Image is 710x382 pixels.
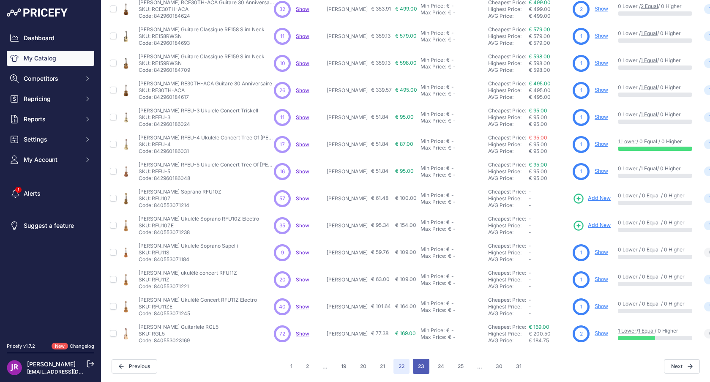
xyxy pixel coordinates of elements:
[296,195,309,202] a: Show
[488,243,526,249] a: Cheapest Price:
[529,60,550,66] span: € 598.00
[280,141,285,148] span: 17
[139,148,274,155] p: Code: 842960186031
[301,359,314,374] button: Go to page 2
[395,33,417,39] span: € 579.00
[296,141,309,147] span: Show
[638,327,655,334] a: 1 Equal
[529,249,531,256] span: -
[450,192,454,199] div: -
[451,172,456,178] div: -
[446,30,450,36] div: €
[139,40,265,46] p: Code: 842960184693
[433,359,449,374] button: Go to page 24
[451,9,456,16] div: -
[296,87,309,93] a: Show
[450,273,454,280] div: -
[488,114,529,121] div: Highest Price:
[139,270,237,276] p: [PERSON_NAME] ukulélé concert RFU11Z
[488,256,529,263] div: AVG Price:
[529,243,531,249] span: -
[139,249,238,256] p: SKU: RFU11S
[70,343,94,349] a: Changelog
[395,60,417,66] span: € 598.00
[529,53,550,60] a: € 598.00
[327,114,368,121] p: [PERSON_NAME]
[327,87,368,94] p: [PERSON_NAME]
[446,219,450,226] div: €
[296,222,309,229] span: Show
[641,30,657,36] a: 1 Equal
[139,175,274,182] p: Code: 842960186048
[296,6,309,12] a: Show
[573,220,611,232] a: Add New
[488,175,529,182] div: AVG Price:
[371,33,390,39] span: € 359.13
[296,60,309,66] a: Show
[279,222,285,229] span: 35
[511,359,527,374] button: Go to page 31
[7,152,94,167] button: My Account
[279,5,285,13] span: 32
[296,33,309,39] span: Show
[112,359,157,374] button: Previous
[139,94,272,101] p: Code: 842960184617
[488,324,526,330] a: Cheapest Price:
[421,63,446,70] div: Max Price:
[371,87,392,93] span: € 339.57
[450,219,454,226] div: -
[450,30,454,36] div: -
[641,3,658,9] a: 2 Equal
[448,90,451,97] div: €
[296,330,309,337] a: Show
[450,3,454,9] div: -
[395,141,413,147] span: € 87.00
[580,60,582,67] span: 1
[529,216,531,222] span: -
[139,121,258,128] p: Code: 842960186024
[595,249,608,255] a: Show
[595,114,608,120] a: Show
[24,156,79,164] span: My Account
[446,84,450,90] div: €
[580,114,582,121] span: 1
[451,63,456,70] div: -
[327,60,368,67] p: [PERSON_NAME]
[595,141,608,147] a: Show
[7,132,94,147] button: Settings
[529,114,547,120] span: € 95.00
[529,6,551,12] span: € 499.00
[371,60,390,66] span: € 359.13
[279,87,285,94] span: 26
[355,359,371,374] button: Go to page 20
[488,121,529,128] div: AVG Price:
[327,6,368,13] p: [PERSON_NAME]
[488,270,526,276] a: Cheapest Price:
[395,222,416,228] span: € 154.00
[421,253,446,259] div: Max Price:
[618,219,692,226] p: 0 Lower / 0 Equal / 0 Higher
[296,249,309,256] a: Show
[139,107,258,114] p: [PERSON_NAME] RFEU-3 Ukulele Concert Triskell
[421,84,445,90] div: Min Price:
[618,3,692,10] p: 0 Lower / / 0 Higher
[595,87,608,93] a: Show
[421,199,446,205] div: Max Price:
[139,26,265,33] p: [PERSON_NAME] Guitare Classique RE158 Slim Neck
[595,276,608,282] a: Show
[371,5,391,12] span: € 353.91
[24,74,79,83] span: Competitors
[580,168,582,175] span: 1
[139,141,274,148] p: SKU: RFEU-4
[375,359,390,374] button: Go to page 21
[371,168,388,174] span: € 51.84
[27,360,76,368] a: [PERSON_NAME]
[448,63,451,70] div: €
[7,71,94,86] button: Competitors
[446,273,450,280] div: €
[139,6,274,13] p: SKU: RCE30TH-ACA
[139,80,272,87] p: [PERSON_NAME] RE30TH-ACA Guitare 30 Anniversaire
[641,84,657,90] a: 1 Equal
[618,138,636,145] a: 1 Lower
